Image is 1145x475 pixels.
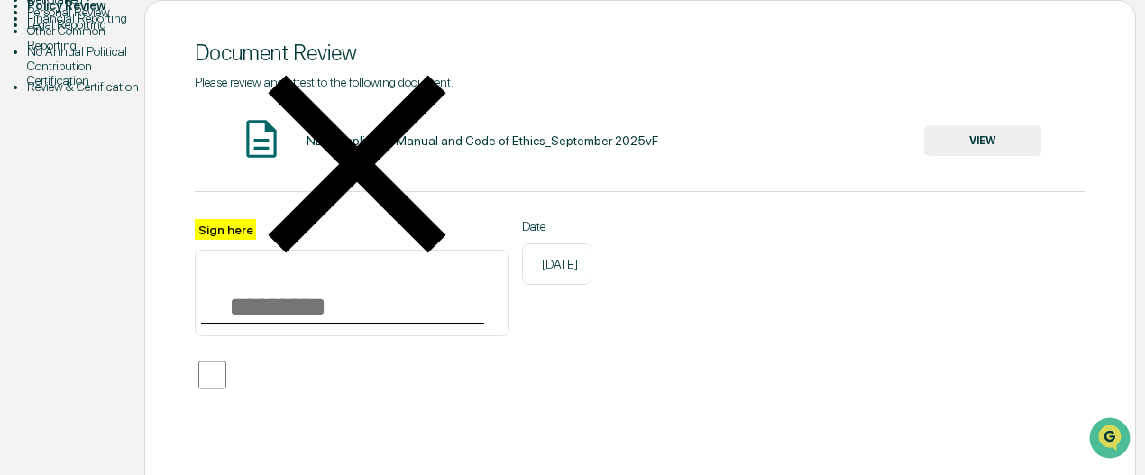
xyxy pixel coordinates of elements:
div: Other Common Reporting [27,23,144,52]
div: 🖐️ [18,228,32,242]
a: 🗄️Attestations [124,219,231,251]
a: 🔎Data Lookup [11,253,121,286]
span: Data Lookup [36,260,114,279]
div: We're available if you need us! [61,155,228,169]
p: How can we help? [18,37,328,66]
div: 🗄️ [131,228,145,242]
div: 🔎 [18,262,32,277]
span: Attestations [149,226,224,244]
label: Sign here [195,219,256,240]
div: No Annual Political Contribution Certification [27,44,144,87]
div: Financial Reporting [27,11,144,25]
a: Powered byPylon [127,304,218,318]
button: Start new chat [307,142,328,164]
button: VIEW [924,125,1041,156]
div: Legal Reporting [27,17,144,32]
div: [DATE] [522,243,591,285]
label: Date [522,219,591,233]
div: Review & Certification [27,79,144,94]
a: 🖐️Preclearance [11,219,124,251]
div: Start new chat [61,137,296,155]
iframe: Open customer support [1087,416,1136,464]
div: Document Review [195,40,1085,66]
span: Pylon [179,305,218,318]
img: 1746055101610-c473b297-6a78-478c-a979-82029cc54cd1 [18,137,50,169]
span: Please review and attest to the following document. [195,75,453,89]
div: Personal Review [27,5,144,19]
span: Preclearance [36,226,116,244]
